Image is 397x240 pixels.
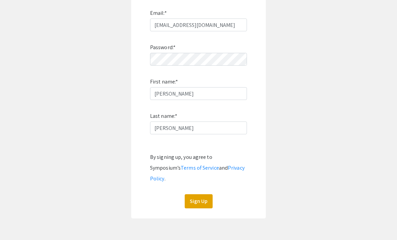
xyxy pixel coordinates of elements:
[185,194,213,208] button: Sign Up
[150,42,176,53] label: Password:
[150,164,245,182] a: Privacy Policy
[150,111,177,122] label: Last name:
[150,76,178,87] label: First name:
[150,8,167,19] label: Email:
[5,210,29,235] iframe: Chat
[181,164,219,171] a: Terms of Service
[150,152,247,184] div: By signing up, you agree to Symposium’s and .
